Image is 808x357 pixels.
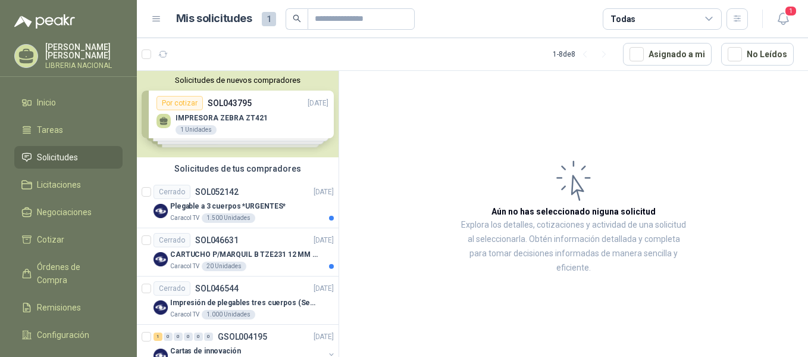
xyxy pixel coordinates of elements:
[37,328,89,342] span: Configuración
[14,14,75,29] img: Logo peakr
[195,284,239,293] p: SOL046544
[37,260,111,287] span: Órdenes de Compra
[37,233,64,246] span: Cotizar
[154,204,168,218] img: Company Logo
[314,283,334,294] p: [DATE]
[174,333,183,341] div: 0
[14,228,123,251] a: Cotizar
[170,262,199,271] p: Caracol TV
[14,256,123,291] a: Órdenes de Compra
[154,333,162,341] div: 1
[137,71,339,157] div: Solicitudes de nuevos compradoresPor cotizarSOL043795[DATE] IMPRESORA ZEBRA ZT4211 UnidadesPor co...
[184,333,193,341] div: 0
[170,346,241,357] p: Cartas de innovación
[37,178,81,191] span: Licitaciones
[45,43,123,60] p: [PERSON_NAME] [PERSON_NAME]
[154,185,190,199] div: Cerrado
[14,173,123,196] a: Licitaciones
[553,45,613,64] div: 1 - 8 de 8
[137,157,339,180] div: Solicitudes de tus compradores
[218,333,267,341] p: GSOL004195
[194,333,203,341] div: 0
[170,310,199,319] p: Caracol TV
[142,76,334,85] button: Solicitudes de nuevos compradores
[37,206,92,219] span: Negociaciones
[202,213,255,223] div: 1.500 Unidades
[314,235,334,246] p: [DATE]
[202,262,246,271] div: 20 Unidades
[293,14,301,23] span: search
[37,123,63,136] span: Tareas
[170,201,286,212] p: Plegable a 3 cuerpos *URGENTES*
[262,12,276,26] span: 1
[137,228,339,277] a: CerradoSOL046631[DATE] Company LogoCARTUCHO P/MARQUIL B TZE231 12 MM X 8MMCaracol TV20 Unidades
[14,296,123,319] a: Remisiones
[721,43,794,66] button: No Leídos
[14,91,123,114] a: Inicio
[137,180,339,228] a: CerradoSOL052142[DATE] Company LogoPlegable a 3 cuerpos *URGENTES*Caracol TV1.500 Unidades
[37,151,78,164] span: Solicitudes
[137,277,339,325] a: CerradoSOL046544[DATE] Company LogoImpresión de plegables tres cuerpos (Seguridad y salud en el t...
[195,188,239,196] p: SOL052142
[154,300,168,315] img: Company Logo
[37,96,56,109] span: Inicio
[202,310,255,319] div: 1.000 Unidades
[14,201,123,223] a: Negociaciones
[14,119,123,141] a: Tareas
[176,10,252,27] h1: Mis solicitudes
[772,8,794,30] button: 1
[45,62,123,69] p: LIBRERIA NACIONAL
[14,146,123,169] a: Solicitudes
[610,13,635,26] div: Todas
[314,331,334,343] p: [DATE]
[204,333,213,341] div: 0
[784,5,797,17] span: 1
[170,297,318,309] p: Impresión de plegables tres cuerpos (Seguridad y salud en el trabajo)
[14,324,123,346] a: Configuración
[154,233,190,247] div: Cerrado
[623,43,712,66] button: Asignado a mi
[154,281,190,296] div: Cerrado
[170,249,318,260] p: CARTUCHO P/MARQUIL B TZE231 12 MM X 8MM
[195,236,239,244] p: SOL046631
[154,252,168,266] img: Company Logo
[37,301,81,314] span: Remisiones
[170,213,199,223] p: Caracol TV
[314,187,334,198] p: [DATE]
[164,333,173,341] div: 0
[458,218,689,275] p: Explora los detalles, cotizaciones y actividad de una solicitud al seleccionarla. Obtén informaci...
[491,205,656,218] h3: Aún no has seleccionado niguna solicitud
